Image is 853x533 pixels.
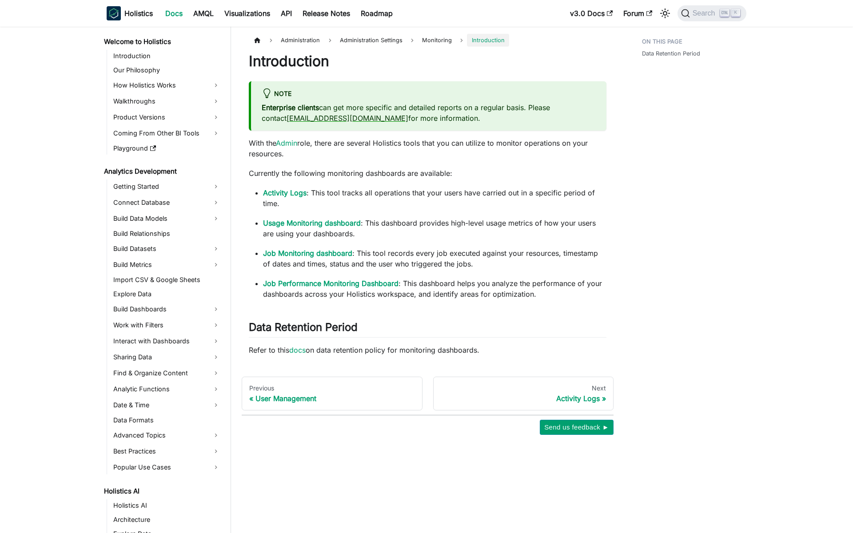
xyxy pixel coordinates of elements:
a: Build Dashboards [111,302,223,316]
a: Find & Organize Content [111,366,223,380]
a: Interact with Dashboards [111,334,223,348]
a: Visualizations [219,6,275,20]
span: Monitoring [418,34,456,47]
strong: Enterprise clients [262,103,319,112]
nav: Docs sidebar [98,27,231,533]
a: Home page [249,34,266,47]
a: Connect Database [111,195,223,210]
a: Docs [160,6,188,20]
a: Import CSV & Google Sheets [111,274,223,286]
a: Advanced Topics [111,428,223,442]
div: Activity Logs [441,394,606,403]
p: : This tool tracks all operations that your users have carried out in a specific period of time. [263,187,606,209]
a: Job Performance Monitoring Dashboard [263,279,399,288]
a: Work with Filters [111,318,223,332]
button: Switch between dark and light mode (currently light mode) [658,6,672,20]
p: : This tool records every job executed against your resources, timestamp of dates and times, stat... [263,248,606,269]
a: Usage Monitoring dashboard [263,219,361,227]
div: Previous [249,384,415,392]
a: Build Datasets [111,242,223,256]
p: : This dashboard helps you analyze the performance of your dashboards across your Holistics works... [263,278,606,299]
a: HolisticsHolistics [107,6,153,20]
span: Administration Settings [335,34,407,47]
a: PreviousUser Management [242,377,423,410]
a: v3.0 Docs [565,6,618,20]
a: NextActivity Logs [433,377,614,410]
p: can get more specific and detailed reports on a regular basis. Please contact for more information. [262,102,596,123]
a: [EMAIL_ADDRESS][DOMAIN_NAME] [287,114,408,123]
a: Analytic Functions [111,382,223,396]
a: Welcome to Holistics [101,36,223,48]
a: API [275,6,297,20]
p: Refer to this on data retention policy for monitoring dashboards. [249,345,606,355]
a: Data Formats [111,414,223,426]
a: Analytics Development [101,165,223,178]
a: How Holistics Works [111,78,223,92]
button: Search (Ctrl+K) [678,5,746,21]
div: User Management [249,394,415,403]
span: Administration [276,34,324,47]
a: Sharing Data [111,350,223,364]
a: Holistics AI [101,485,223,497]
a: Popular Use Cases [111,460,223,474]
h2: Data Retention Period [249,321,606,338]
a: AMQL [188,6,219,20]
span: Introduction [467,34,509,47]
a: Data Retention Period [642,49,700,58]
span: Search [690,9,721,17]
span: Send us feedback ► [544,422,609,433]
nav: Docs pages [242,377,614,410]
kbd: K [731,9,740,17]
p: Currently the following monitoring dashboards are available: [249,168,606,179]
a: Playground [111,142,223,155]
a: Date & Time [111,398,223,412]
b: Holistics [124,8,153,19]
div: Note [262,88,596,100]
a: Build Data Models [111,211,223,226]
p: With the role, there are several Holistics tools that you can utilize to monitor operations on yo... [249,138,606,159]
h1: Introduction [249,52,606,70]
a: Holistics AI [111,499,223,512]
div: Next [441,384,606,392]
a: Architecture [111,513,223,526]
a: Product Versions [111,110,223,124]
a: Build Metrics [111,258,223,272]
a: Introduction [111,50,223,62]
a: Roadmap [355,6,398,20]
a: Walkthroughs [111,94,223,108]
a: Activity Logs [263,188,307,197]
a: Release Notes [297,6,355,20]
a: Coming From Other BI Tools [111,126,223,140]
a: Getting Started [111,179,223,194]
button: Send us feedback ► [540,420,614,435]
img: Holistics [107,6,121,20]
a: docs [289,346,306,354]
p: : This dashboard provides high-level usage metrics of how your users are using your dashboards. [263,218,606,239]
a: Our Philosophy [111,64,223,76]
a: Best Practices [111,444,223,458]
a: Forum [618,6,658,20]
nav: Breadcrumbs [249,34,606,47]
a: Build Relationships [111,227,223,240]
a: Explore Data [111,288,223,300]
a: Job Monitoring dashboard [263,249,352,258]
a: Admin [276,139,297,147]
